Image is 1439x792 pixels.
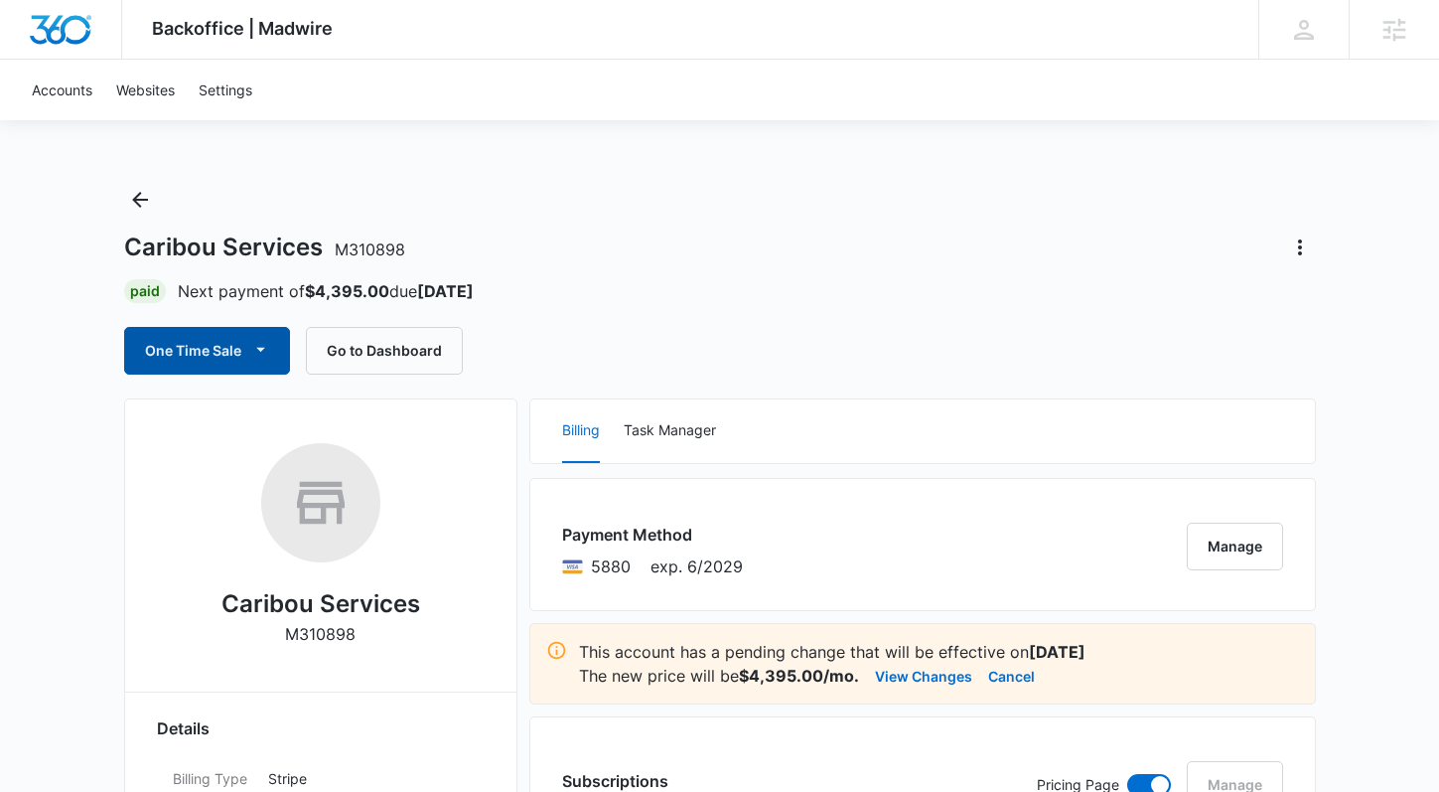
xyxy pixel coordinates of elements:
p: This account has a pending change that will be effective on [579,640,1299,664]
a: Accounts [20,60,104,120]
button: Back [124,184,156,216]
strong: [DATE] [417,281,474,301]
span: Details [157,716,210,740]
h3: Payment Method [562,523,743,547]
dt: Billing Type [173,768,252,789]
span: Backoffice | Madwire [152,18,333,39]
span: M310898 [335,239,405,259]
p: The new price will be [579,664,859,688]
button: Cancel [988,664,1035,688]
h1: Caribou Services [124,233,405,262]
h2: Caribou Services [221,586,420,622]
button: Actions [1284,232,1316,263]
button: View Changes [875,664,972,688]
button: Task Manager [624,399,716,463]
strong: [DATE] [1029,642,1085,662]
button: Manage [1187,523,1283,570]
span: exp. 6/2029 [650,554,743,578]
p: M310898 [285,622,356,646]
strong: $4,395.00/mo. [739,666,859,686]
button: One Time Sale [124,327,290,375]
span: Visa ending with [591,554,631,578]
p: Next payment of due [178,279,474,303]
a: Settings [187,60,264,120]
button: Billing [562,399,600,463]
p: Stripe [268,768,469,789]
strong: $4,395.00 [305,281,389,301]
button: Go to Dashboard [306,327,463,375]
a: Websites [104,60,187,120]
div: Paid [124,279,166,303]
